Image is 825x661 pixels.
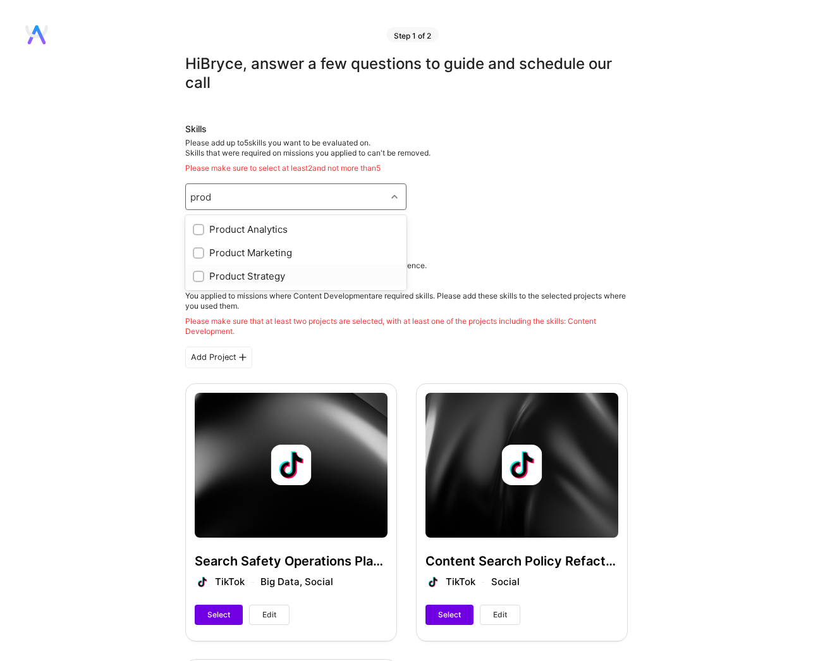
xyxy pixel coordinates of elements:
[438,609,461,621] span: Select
[493,609,507,621] span: Edit
[185,54,628,92] div: Hi Bryce , answer a few questions to guide and schedule our call
[185,148,431,158] span: Skills that were required on missions you applied to can't be removed.
[239,354,247,361] i: icon PlusBlackFlat
[185,123,628,135] div: Skills
[193,223,399,236] div: Product Analytics
[207,609,230,621] span: Select
[185,261,628,337] div: Please select projects that best represent your skills and experience. Be prepared to discuss the...
[195,605,243,625] button: Select
[193,246,399,259] div: Product Marketing
[185,347,252,368] div: Add Project
[185,163,628,173] div: Please make sure to select at least 2 and not more than 5
[262,609,276,621] span: Edit
[386,27,439,42] div: Step 1 of 2
[193,269,399,283] div: Product Strategy
[185,138,628,173] div: Please add up to 5 skills you want to be evaluated on.
[480,605,520,625] button: Edit
[249,605,290,625] button: Edit
[185,316,628,337] div: Please make sure that at least two projects are selected, with at least one of the projects inclu...
[425,605,474,625] button: Select
[391,194,398,200] i: icon Chevron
